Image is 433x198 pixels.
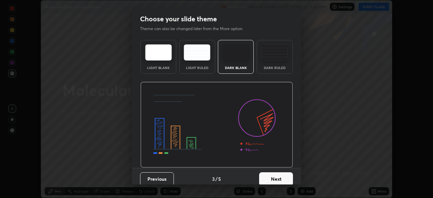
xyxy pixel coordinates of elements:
h4: 5 [218,175,221,182]
h4: 3 [212,175,215,182]
img: darkRuledTheme.de295e13.svg [261,44,288,61]
button: Previous [140,172,174,186]
div: Light Blank [145,66,172,69]
div: Light Ruled [184,66,211,69]
img: lightTheme.e5ed3b09.svg [145,44,172,61]
div: Dark Blank [222,66,249,69]
div: Dark Ruled [261,66,288,69]
button: Next [259,172,293,186]
img: darkTheme.f0cc69e5.svg [223,44,249,61]
img: darkThemeBanner.d06ce4a2.svg [140,82,293,168]
p: Theme can also be changed later from the More option [140,26,250,32]
img: lightRuledTheme.5fabf969.svg [184,44,210,61]
h4: / [215,175,218,182]
h2: Choose your slide theme [140,15,217,23]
